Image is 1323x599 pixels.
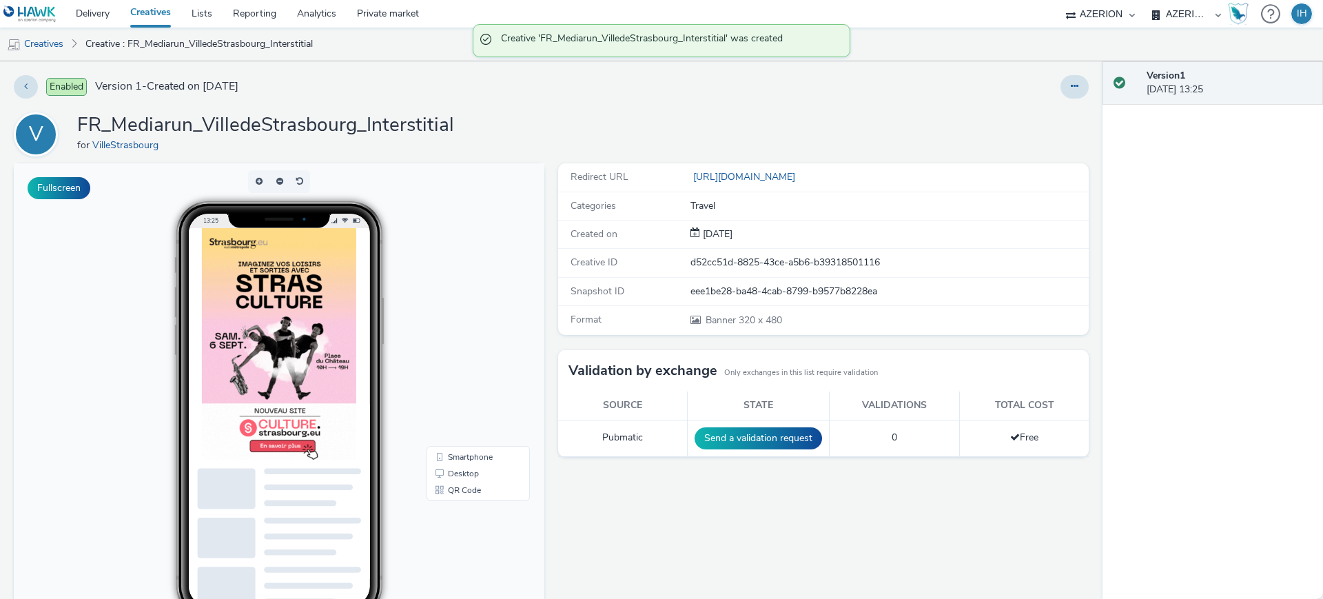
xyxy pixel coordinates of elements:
[416,318,513,335] li: QR Code
[1228,3,1249,25] img: Hawk Academy
[188,65,342,296] img: Advertisement preview
[189,53,205,61] span: 13:25
[29,115,43,154] div: V
[46,78,87,96] span: Enabled
[724,367,878,378] small: Only exchanges in this list require validation
[1147,69,1312,97] div: [DATE] 13:25
[700,227,732,241] div: Creation 20 August 2025, 13:25
[558,420,688,456] td: Pubmatic
[28,177,90,199] button: Fullscreen
[79,28,320,61] a: Creative : FR_Mediarun_VilledeStrasbourg_Interstitial
[416,302,513,318] li: Desktop
[3,6,57,23] img: undefined Logo
[571,256,617,269] span: Creative ID
[571,285,624,298] span: Snapshot ID
[688,392,830,420] th: State
[1228,3,1254,25] a: Hawk Academy
[1010,431,1038,444] span: Free
[14,128,63,141] a: V
[571,199,616,212] span: Categories
[77,112,454,139] h1: FR_Mediarun_VilledeStrasbourg_Interstitial
[700,227,732,241] span: [DATE]
[695,427,822,449] button: Send a validation request
[690,170,801,183] a: [URL][DOMAIN_NAME]
[706,314,739,327] span: Banner
[95,79,238,94] span: Version 1 - Created on [DATE]
[571,227,617,241] span: Created on
[568,361,717,381] h3: Validation by exchange
[830,392,960,420] th: Validations
[434,290,479,298] span: Smartphone
[7,38,21,52] img: mobile
[690,285,1087,298] div: eee1be28-ba48-4cab-8799-b9577b8228ea
[1147,69,1185,82] strong: Version 1
[690,256,1087,270] div: d52cc51d-8825-43ce-a5b6-b39318501116
[1297,3,1307,24] div: IH
[571,170,628,183] span: Redirect URL
[704,314,782,327] span: 320 x 480
[434,323,467,331] span: QR Code
[77,139,92,152] span: for
[92,139,164,152] a: VilleStrasbourg
[960,392,1089,420] th: Total cost
[434,306,465,314] span: Desktop
[501,32,836,50] span: Creative 'FR_Mediarun_VilledeStrasbourg_Interstitial' was created
[416,285,513,302] li: Smartphone
[571,313,602,326] span: Format
[690,199,1087,213] div: Travel
[558,392,688,420] th: Source
[892,431,897,444] span: 0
